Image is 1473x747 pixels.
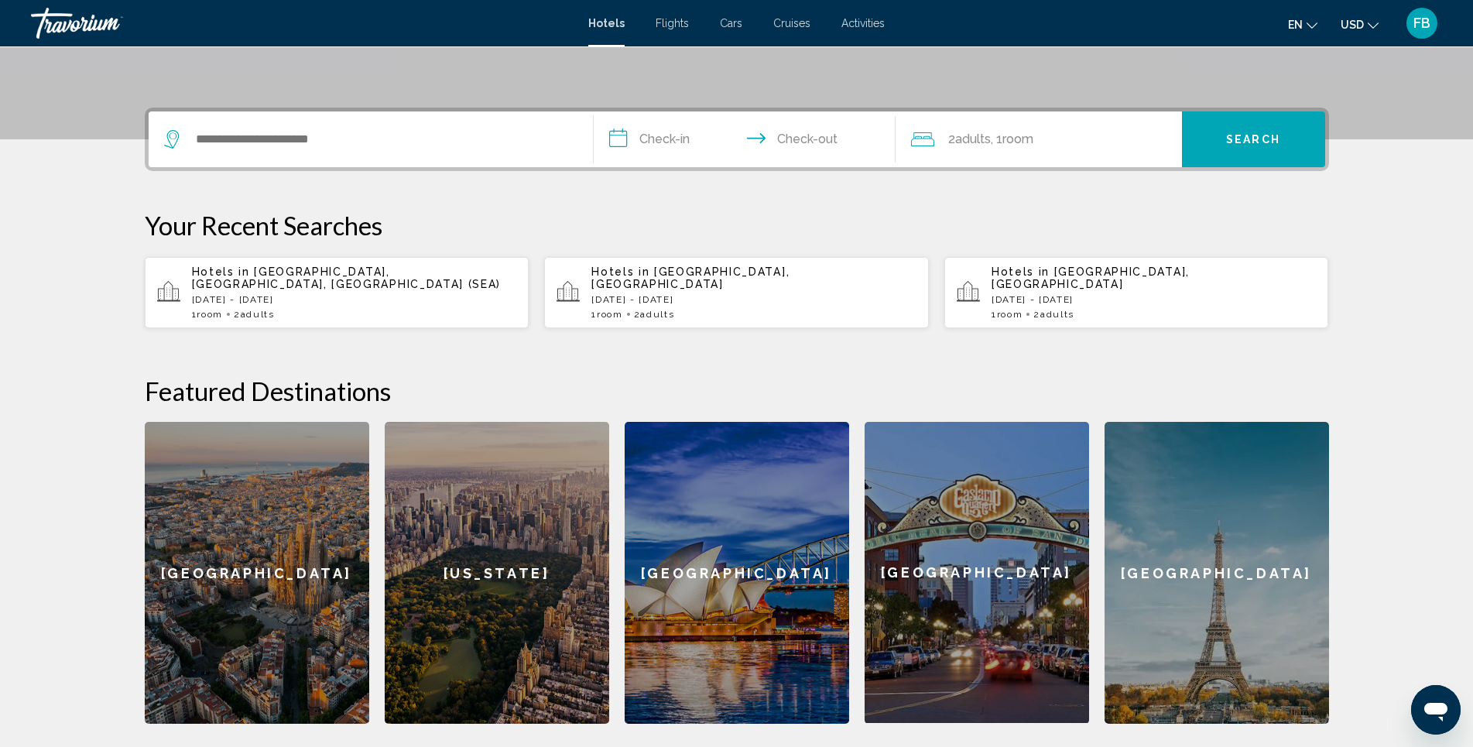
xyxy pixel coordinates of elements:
span: Adults [1040,309,1074,320]
a: Flights [656,17,689,29]
span: Adults [241,309,275,320]
span: Room [197,309,223,320]
a: Travorium [31,8,573,39]
div: Search widget [149,111,1325,167]
button: Hotels in [GEOGRAPHIC_DATA], [GEOGRAPHIC_DATA], [GEOGRAPHIC_DATA] (SEA)[DATE] - [DATE]1Room2Adults [145,256,529,329]
div: [GEOGRAPHIC_DATA] [865,422,1089,723]
button: User Menu [1402,7,1442,39]
span: 1 [992,309,1023,320]
a: [GEOGRAPHIC_DATA] [865,422,1089,724]
a: Hotels [588,17,625,29]
p: [DATE] - [DATE] [591,294,916,305]
button: Change language [1288,13,1317,36]
p: [DATE] - [DATE] [992,294,1317,305]
span: en [1288,19,1303,31]
button: Hotels in [GEOGRAPHIC_DATA], [GEOGRAPHIC_DATA][DATE] - [DATE]1Room2Adults [544,256,929,329]
button: Check in and out dates [594,111,896,167]
span: Adults [955,132,991,146]
span: [GEOGRAPHIC_DATA], [GEOGRAPHIC_DATA], [GEOGRAPHIC_DATA] (SEA) [192,266,502,290]
p: [DATE] - [DATE] [192,294,517,305]
button: Search [1182,111,1325,167]
span: Hotels in [591,266,649,278]
span: Adults [640,309,674,320]
a: Cruises [773,17,810,29]
button: Travelers: 2 adults, 0 children [896,111,1182,167]
span: Hotels in [992,266,1050,278]
a: Cars [720,17,742,29]
button: Hotels in [GEOGRAPHIC_DATA], [GEOGRAPHIC_DATA][DATE] - [DATE]1Room2Adults [944,256,1329,329]
h2: Featured Destinations [145,375,1329,406]
span: FB [1413,15,1430,31]
span: USD [1341,19,1364,31]
span: 2 [234,309,275,320]
iframe: Button to launch messaging window [1411,685,1461,735]
span: , 1 [991,128,1033,150]
a: [GEOGRAPHIC_DATA] [1105,422,1329,724]
span: [GEOGRAPHIC_DATA], [GEOGRAPHIC_DATA] [992,266,1190,290]
button: Change currency [1341,13,1379,36]
span: 1 [192,309,223,320]
span: Room [997,309,1023,320]
a: [GEOGRAPHIC_DATA] [625,422,849,724]
span: Room [597,309,623,320]
a: [US_STATE] [385,422,609,724]
span: 1 [591,309,622,320]
span: 2 [948,128,991,150]
span: [GEOGRAPHIC_DATA], [GEOGRAPHIC_DATA] [591,266,790,290]
span: 2 [634,309,675,320]
a: [GEOGRAPHIC_DATA] [145,422,369,724]
a: Activities [841,17,885,29]
span: Search [1226,134,1280,146]
span: Room [1002,132,1033,146]
span: Hotels in [192,266,250,278]
span: 2 [1033,309,1074,320]
p: Your Recent Searches [145,210,1329,241]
